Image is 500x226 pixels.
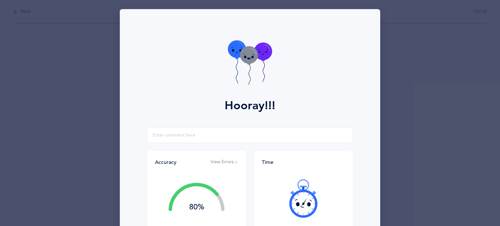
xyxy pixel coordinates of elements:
div: Hooray!!! [225,97,275,114]
div: Time [262,159,345,166]
div: 80% [169,203,225,211]
div: Accuracy [155,159,176,166]
input: Enter comment here [147,127,353,143]
button: View Errors [211,159,238,166]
